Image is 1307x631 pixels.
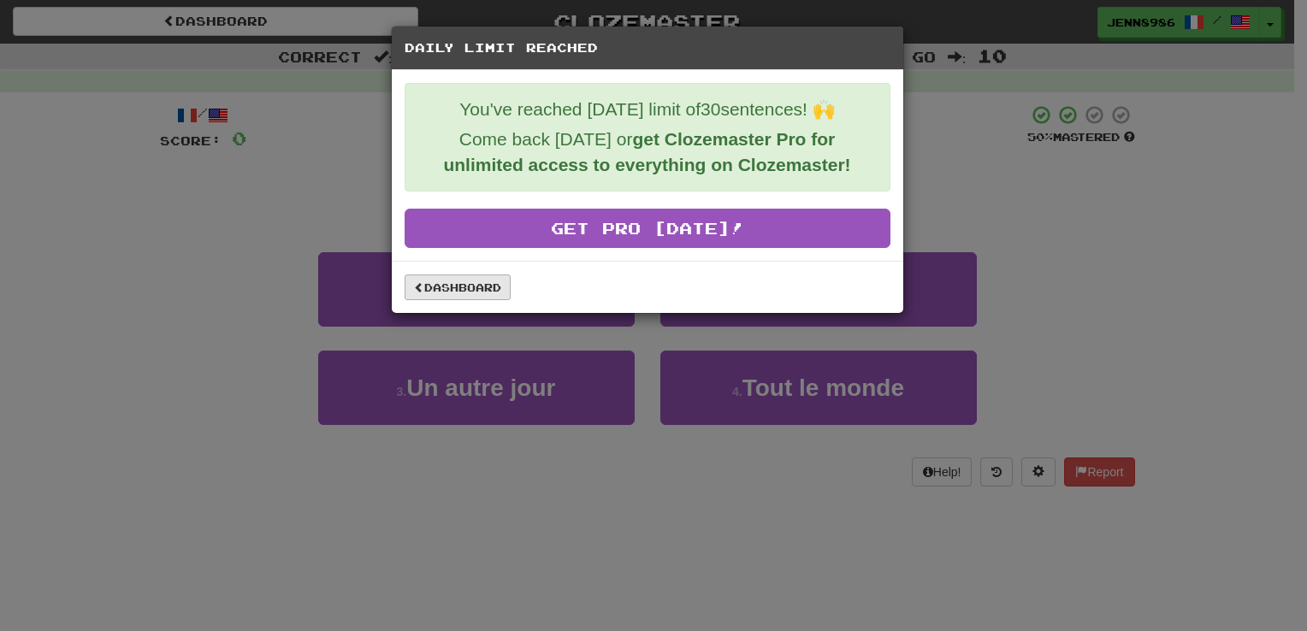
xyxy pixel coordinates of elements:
p: Come back [DATE] or [418,127,877,178]
strong: get Clozemaster Pro for unlimited access to everything on Clozemaster! [443,129,850,174]
p: You've reached [DATE] limit of 30 sentences! 🙌 [418,97,877,122]
h5: Daily Limit Reached [405,39,890,56]
a: Dashboard [405,274,511,300]
a: Get Pro [DATE]! [405,209,890,248]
